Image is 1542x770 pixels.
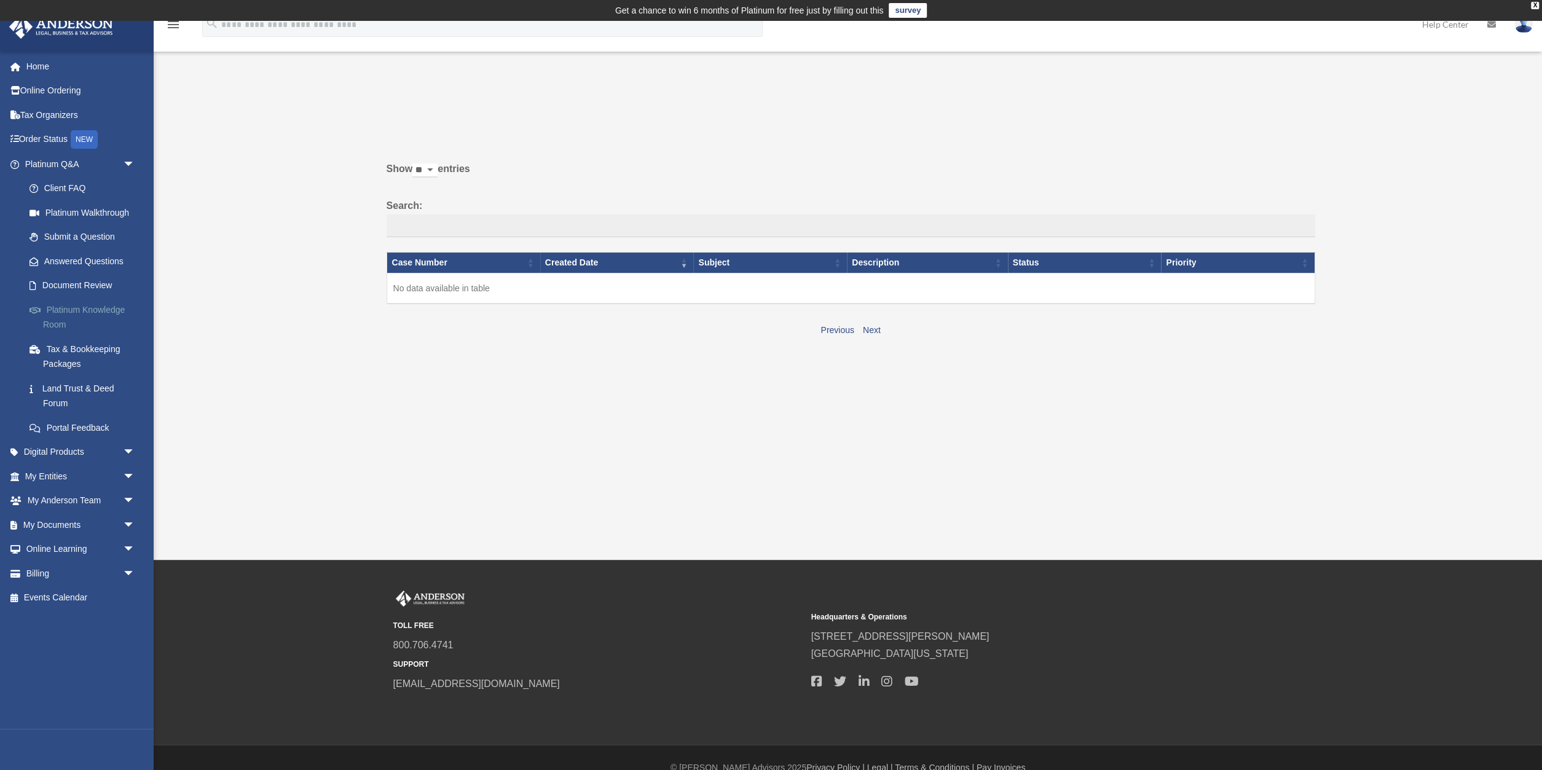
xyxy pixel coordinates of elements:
a: Tax Organizers [9,103,154,127]
a: Answered Questions [17,249,148,273]
span: arrow_drop_down [123,561,148,586]
i: menu [166,17,181,32]
a: Events Calendar [9,586,154,610]
img: User Pic [1514,15,1533,33]
span: arrow_drop_down [123,537,148,562]
th: Subject: activate to sort column ascending [693,253,847,273]
a: Platinum Q&Aarrow_drop_down [9,152,154,176]
img: Anderson Advisors Platinum Portal [6,15,117,39]
a: My Documentsarrow_drop_down [9,513,154,537]
a: Digital Productsarrow_drop_down [9,440,154,465]
label: Search: [387,197,1315,238]
a: Portal Feedback [17,415,154,440]
a: Online Ordering [9,79,154,103]
a: Order StatusNEW [9,127,154,152]
a: Next [863,325,881,335]
div: close [1531,2,1539,9]
select: Showentries [412,163,438,178]
small: SUPPORT [393,658,803,671]
th: Case Number: activate to sort column ascending [387,253,540,273]
a: Client FAQ [17,176,154,201]
a: [EMAIL_ADDRESS][DOMAIN_NAME] [393,678,560,689]
th: Priority: activate to sort column ascending [1161,253,1315,273]
small: Headquarters & Operations [811,611,1221,624]
span: arrow_drop_down [123,513,148,538]
span: arrow_drop_down [123,464,148,489]
i: search [205,17,219,30]
a: Home [9,54,154,79]
a: survey [889,3,927,18]
div: NEW [71,130,98,149]
a: My Entitiesarrow_drop_down [9,464,154,489]
th: Description: activate to sort column ascending [847,253,1008,273]
a: Previous [820,325,854,335]
a: Platinum Walkthrough [17,200,154,225]
a: My Anderson Teamarrow_drop_down [9,489,154,513]
div: Get a chance to win 6 months of Platinum for free just by filling out this [615,3,884,18]
a: menu [166,22,181,32]
a: Billingarrow_drop_down [9,561,154,586]
span: arrow_drop_down [123,152,148,177]
a: Land Trust & Deed Forum [17,376,154,415]
span: arrow_drop_down [123,440,148,465]
a: Tax & Bookkeeping Packages [17,337,154,376]
a: Submit a Question [17,225,154,249]
span: arrow_drop_down [123,489,148,514]
input: Search: [387,214,1315,238]
a: [STREET_ADDRESS][PERSON_NAME] [811,631,989,642]
a: 800.706.4741 [393,640,454,650]
td: No data available in table [387,273,1315,304]
label: Show entries [387,160,1315,190]
a: Document Review [17,273,154,298]
a: Platinum Knowledge Room [17,297,154,337]
small: TOLL FREE [393,619,803,632]
a: Online Learningarrow_drop_down [9,537,154,562]
a: [GEOGRAPHIC_DATA][US_STATE] [811,648,969,659]
th: Created Date: activate to sort column ascending [540,253,694,273]
th: Status: activate to sort column ascending [1008,253,1162,273]
img: Anderson Advisors Platinum Portal [393,591,467,607]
